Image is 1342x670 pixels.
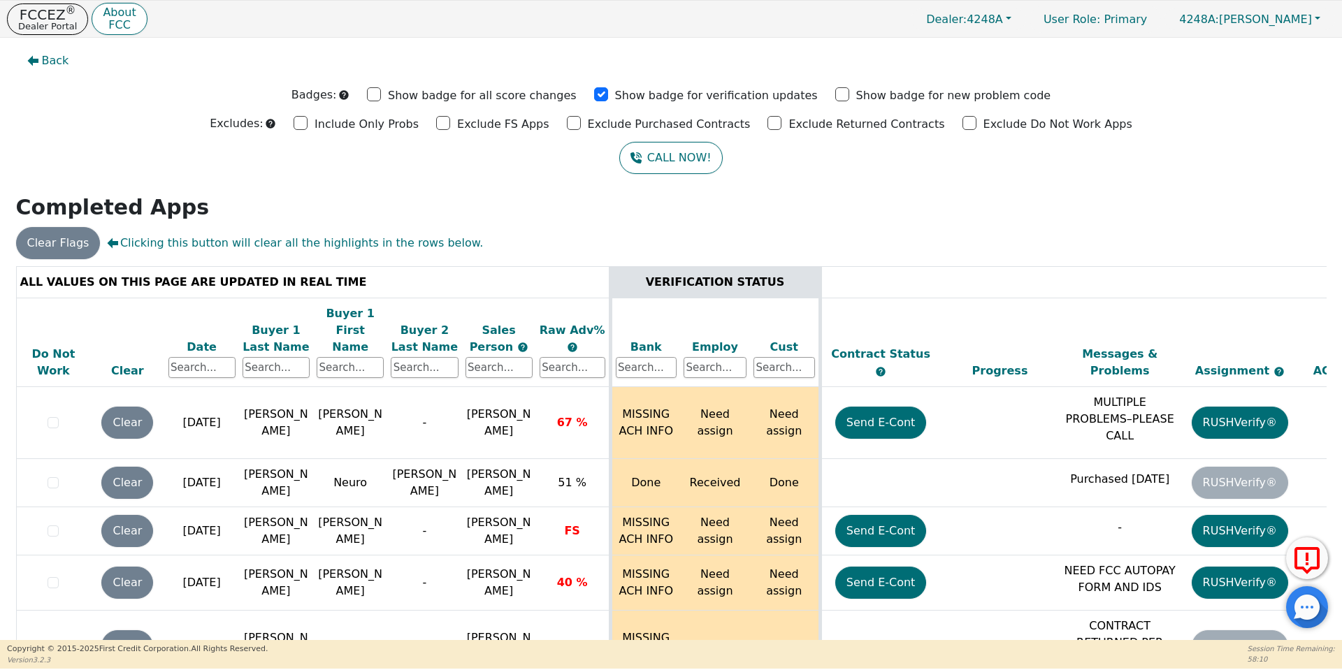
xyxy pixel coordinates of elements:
[165,507,239,555] td: [DATE]
[926,13,1003,26] span: 4248A
[1248,643,1335,654] p: Session Time Remaining:
[387,555,461,611] td: -
[610,387,680,459] td: MISSING ACH INFO
[558,476,586,489] span: 51 %
[457,116,549,133] p: Exclude FS Apps
[680,459,750,507] td: Received
[616,357,677,378] input: Search...
[750,459,820,507] td: Done
[1164,8,1335,30] button: 4248A:[PERSON_NAME]
[470,323,517,354] span: Sales Person
[387,459,461,507] td: [PERSON_NAME]
[616,339,677,356] div: Bank
[103,7,136,18] p: About
[191,644,268,653] span: All Rights Reserved.
[750,387,820,459] td: Need assign
[1063,471,1176,488] p: Purchased [DATE]
[243,357,310,378] input: Search...
[239,555,313,611] td: [PERSON_NAME]
[926,13,967,26] span: Dealer:
[615,87,818,104] p: Show badge for verification updates
[315,116,419,133] p: Include Only Probs
[1179,13,1312,26] span: [PERSON_NAME]
[1030,6,1161,33] a: User Role: Primary
[387,507,461,555] td: -
[619,142,722,174] button: CALL NOW!
[391,357,458,378] input: Search...
[16,227,101,259] button: Clear Flags
[7,3,88,35] button: FCCEZ®Dealer Portal
[680,507,750,555] td: Need assign
[1063,519,1176,536] p: -
[1192,567,1288,599] button: RUSHVerify®
[835,407,927,439] button: Send E-Cont
[1063,618,1176,668] p: CONTRACT RETURNED PER YOUR REQUEST
[610,555,680,611] td: MISSING ACH INFO
[20,346,87,379] div: Do Not Work
[788,116,944,133] p: Exclude Returned Contracts
[165,387,239,459] td: [DATE]
[466,357,533,378] input: Search...
[16,195,210,219] strong: Completed Apps
[467,407,531,437] span: [PERSON_NAME]
[239,459,313,507] td: [PERSON_NAME]
[103,20,136,31] p: FCC
[313,387,387,459] td: [PERSON_NAME]
[983,116,1132,133] p: Exclude Do Not Work Apps
[165,555,239,611] td: [DATE]
[388,87,577,104] p: Show badge for all score changes
[107,235,483,252] span: Clicking this button will clear all the highlights in the rows below.
[753,339,815,356] div: Cust
[210,115,263,132] p: Excludes:
[101,630,153,662] button: Clear
[101,467,153,499] button: Clear
[1192,515,1288,547] button: RUSHVerify®
[391,322,458,356] div: Buyer 2 Last Name
[831,347,930,361] span: Contract Status
[291,87,337,103] p: Badges:
[467,567,531,597] span: [PERSON_NAME]
[911,8,1026,30] button: Dealer:4248A
[20,274,605,291] div: ALL VALUES ON THIS PAGE ARE UPDATED IN REAL TIME
[66,4,76,17] sup: ®
[557,576,588,589] span: 40 %
[7,643,268,655] p: Copyright © 2015- 2025 First Credit Corporation.
[1063,394,1176,444] p: MULTIPLE PROBLEMS–PLEASE CALL
[540,323,605,337] span: Raw Adv%
[313,459,387,507] td: Neuro
[1063,346,1176,379] div: Messages & Problems
[1063,562,1176,596] p: NEED FCC AUTOPAY FORM AND IDS
[684,339,746,356] div: Employ
[750,555,820,611] td: Need assign
[16,45,80,77] button: Back
[1195,364,1274,377] span: Assignment
[168,357,236,378] input: Search...
[18,8,77,22] p: FCCEZ
[1192,407,1288,439] button: RUSHVerify®
[610,507,680,555] td: MISSING ACH INFO
[94,363,161,379] div: Clear
[313,507,387,555] td: [PERSON_NAME]
[680,555,750,611] td: Need assign
[467,631,531,661] span: [PERSON_NAME]
[317,305,384,356] div: Buyer 1 First Name
[750,507,820,555] td: Need assign
[1030,6,1161,33] p: Primary
[1179,13,1219,26] span: 4248A:
[101,515,153,547] button: Clear
[317,357,384,378] input: Search...
[239,387,313,459] td: [PERSON_NAME]
[684,357,746,378] input: Search...
[1044,13,1100,26] span: User Role :
[467,467,531,497] span: [PERSON_NAME]
[92,3,147,36] button: AboutFCC
[588,116,751,133] p: Exclude Purchased Contracts
[239,507,313,555] td: [PERSON_NAME]
[313,555,387,611] td: [PERSON_NAME]
[610,459,680,507] td: Done
[944,363,1057,379] div: Progress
